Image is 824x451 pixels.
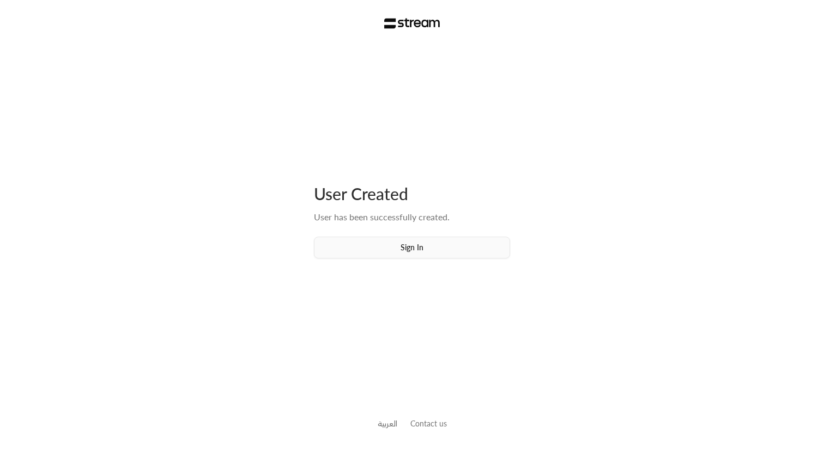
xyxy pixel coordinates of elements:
button: Contact us [410,418,447,429]
a: العربية [378,413,397,434]
div: User Created [314,183,510,204]
img: Stream Logo [384,18,440,29]
button: Sign In [314,237,510,258]
div: User has been successfully created. [314,211,510,224]
a: Contact us [410,419,447,428]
